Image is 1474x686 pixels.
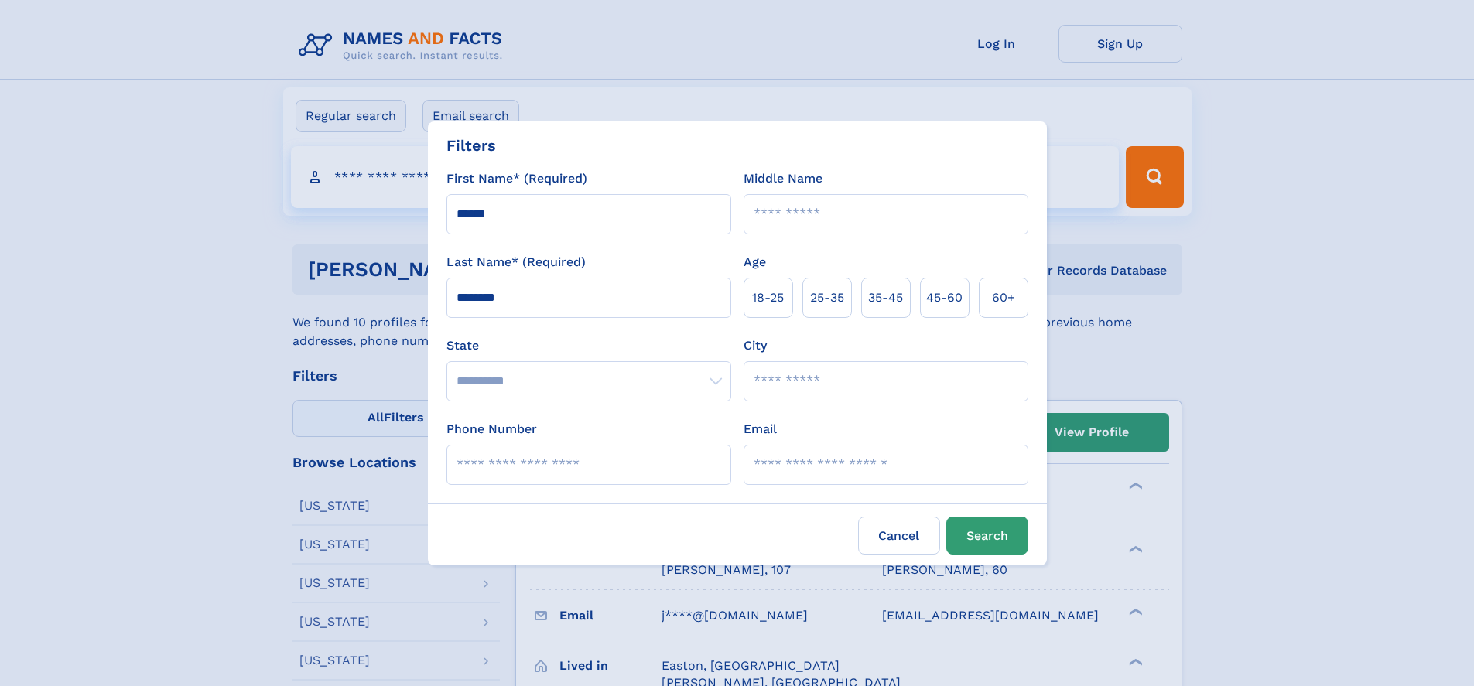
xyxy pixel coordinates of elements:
[926,288,963,307] span: 45‑60
[744,420,777,439] label: Email
[744,336,767,355] label: City
[868,288,903,307] span: 35‑45
[992,288,1015,307] span: 60+
[446,253,586,271] label: Last Name* (Required)
[446,336,731,355] label: State
[446,420,537,439] label: Phone Number
[446,134,496,157] div: Filters
[446,169,587,188] label: First Name* (Required)
[810,288,844,307] span: 25‑35
[744,253,766,271] label: Age
[752,288,784,307] span: 18‑25
[858,517,940,555] label: Cancel
[946,517,1028,555] button: Search
[744,169,822,188] label: Middle Name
